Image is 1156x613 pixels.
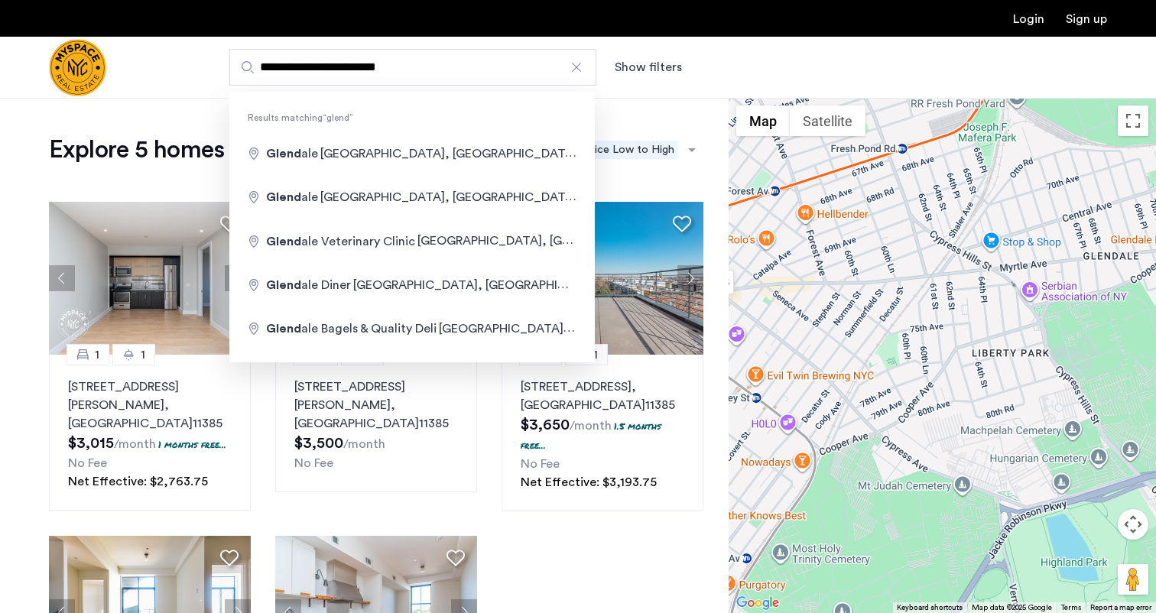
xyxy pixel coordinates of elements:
[521,458,560,470] span: No Fee
[68,378,232,433] p: [STREET_ADDRESS][PERSON_NAME] 11385
[502,202,703,355] img: 1997_638478547404729669.png
[1118,105,1148,136] button: Toggle fullscreen view
[141,345,145,364] span: 1
[732,593,783,613] img: Google
[343,438,385,450] sub: /month
[266,148,320,160] span: ale
[439,322,960,335] span: [GEOGRAPHIC_DATA], [GEOGRAPHIC_DATA], [GEOGRAPHIC_DATA], [GEOGRAPHIC_DATA]
[229,49,596,86] input: Apartment Search
[266,279,301,291] span: Glend
[68,475,208,488] span: Net Effective: $2,763.75
[593,345,598,364] span: 1
[49,355,251,511] a: 11[STREET_ADDRESS][PERSON_NAME], [GEOGRAPHIC_DATA]113851 months free...No FeeNet Effective: $2,76...
[229,110,595,125] span: Results matching
[521,417,570,433] span: $3,650
[1013,13,1044,25] a: Login
[266,191,320,203] span: ale
[736,105,790,136] button: Show street map
[68,436,114,451] span: $3,015
[68,457,107,469] span: No Fee
[502,355,703,511] a: 11[STREET_ADDRESS], [GEOGRAPHIC_DATA]113851.5 months free...No FeeNet Effective: $3,193.75
[575,136,703,164] ng-select: sort-apartment
[266,191,301,203] span: Glend
[1118,509,1148,540] button: Map camera controls
[323,113,353,122] q: glend
[732,593,783,613] a: Open this area in Google Maps (opens a new window)
[49,135,398,165] h1: Explore 5 homes and apartments
[1118,564,1148,595] button: Drag Pegman onto the map to open Street View
[49,265,75,291] button: Previous apartment
[521,476,657,488] span: Net Effective: $3,193.75
[266,323,439,335] span: ale Bagels & Quality Deli
[49,39,106,96] a: Cazamio Logo
[1090,602,1151,613] a: Report a map error
[677,265,703,291] button: Next apartment
[1066,13,1107,25] a: Registration
[897,602,963,613] button: Keyboard shortcuts
[521,420,661,452] p: 1.5 months free...
[225,265,251,291] button: Next apartment
[521,378,684,414] p: [STREET_ADDRESS] 11385
[158,438,226,451] p: 1 months free...
[320,147,710,160] span: [GEOGRAPHIC_DATA], [GEOGRAPHIC_DATA], [GEOGRAPHIC_DATA]
[266,235,417,248] span: ale Veterinary Clinic
[49,39,106,96] img: logo
[294,457,333,469] span: No Fee
[275,355,477,492] a: 31[STREET_ADDRESS][PERSON_NAME], [GEOGRAPHIC_DATA]11385No Fee
[266,323,301,335] span: Glend
[114,438,156,450] sub: /month
[570,420,612,432] sub: /month
[95,345,99,364] span: 1
[294,378,458,433] p: [STREET_ADDRESS][PERSON_NAME] 11385
[972,604,1052,611] span: Map data ©2025 Google
[580,141,678,159] span: Price Low to High
[320,190,710,203] span: [GEOGRAPHIC_DATA], [GEOGRAPHIC_DATA], [GEOGRAPHIC_DATA]
[266,279,353,291] span: ale Diner
[1061,602,1081,613] a: Terms (opens in new tab)
[615,58,682,76] button: Show or hide filters
[266,235,301,248] span: Glend
[266,148,301,160] span: Glend
[353,278,875,291] span: [GEOGRAPHIC_DATA], [GEOGRAPHIC_DATA], [GEOGRAPHIC_DATA], [GEOGRAPHIC_DATA]
[294,436,343,451] span: $3,500
[790,105,865,136] button: Show satellite imagery
[49,202,251,355] img: 1996_638385349928438804.png
[417,234,939,247] span: [GEOGRAPHIC_DATA], [GEOGRAPHIC_DATA], [GEOGRAPHIC_DATA], [GEOGRAPHIC_DATA]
